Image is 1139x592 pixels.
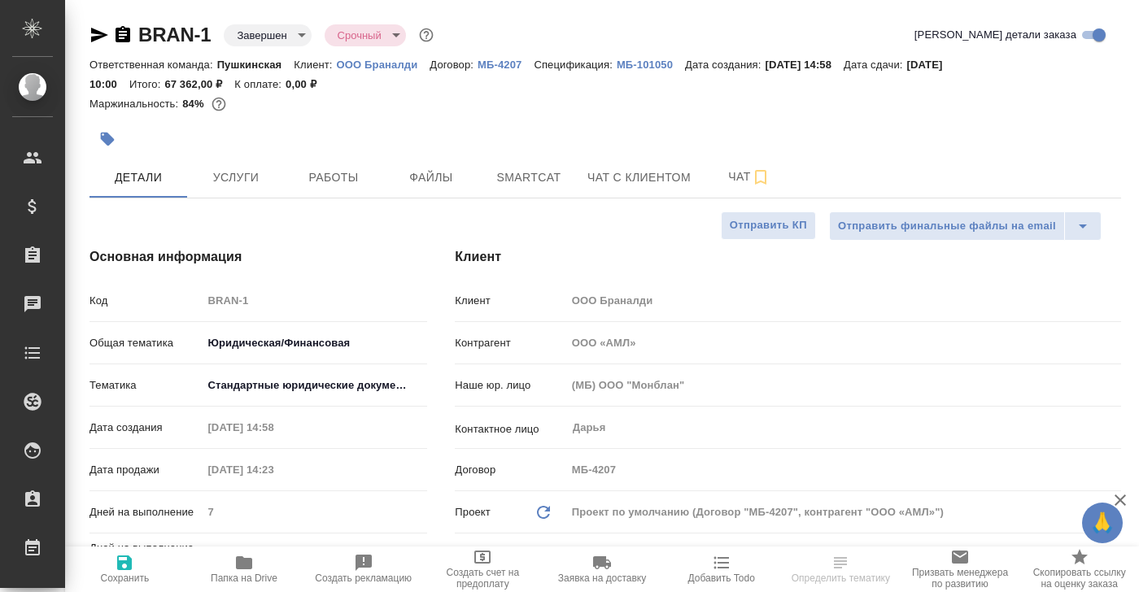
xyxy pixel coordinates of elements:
button: Создать рекламацию [303,546,423,592]
h4: Основная информация [89,247,390,267]
span: Создать счет на предоплату [433,567,533,590]
button: Отправить КП [721,211,816,240]
input: Пустое поле [566,331,1121,355]
p: Дней на выполнение [89,504,202,520]
span: Чат [710,167,788,187]
a: МБ-101050 [617,57,685,71]
button: Сохранить [65,546,185,592]
button: Срочный [333,28,386,42]
button: Скопировать ссылку [113,25,133,45]
p: Дата создания: [685,59,765,71]
p: Дата сдачи: [844,59,906,71]
span: 🙏 [1089,506,1116,540]
button: Призвать менеджера по развитию [901,546,1020,592]
span: Работы [295,168,373,188]
p: МБ-101050 [617,59,685,71]
span: Призвать менеджера по развитию [910,567,1010,590]
div: Проект по умолчанию (Договор "МБ-4207", контрагент "ООО «АМЛ»") [566,498,1121,526]
button: Добавить тэг [89,121,125,157]
span: Smartcat [490,168,568,188]
button: Заявка на доставку [543,546,662,592]
span: Отправить КП [730,216,807,235]
a: МБ-4207 [478,57,534,71]
p: Договор [455,462,565,478]
span: Папка на Drive [211,572,277,584]
button: Определить тематику [781,546,901,592]
span: Скопировать ссылку на оценку заказа [1029,567,1129,590]
input: Пустое поле [202,500,427,524]
p: Клиент [455,293,565,309]
p: Маржинальность: [89,98,182,110]
button: Скопировать ссылку на оценку заказа [1019,546,1139,592]
p: К оплате: [234,78,286,90]
input: Пустое поле [566,289,1121,312]
input: Пустое поле [202,416,344,439]
span: Определить тематику [792,572,890,584]
span: Заявка на доставку [558,572,646,584]
p: Дата продажи [89,462,202,478]
p: Контрагент [455,335,565,351]
span: Файлы [392,168,470,188]
p: Общая тематика [89,335,202,351]
button: Отправить финальные файлы на email [829,211,1065,241]
button: Завершен [232,28,291,42]
p: МБ-4207 [478,59,534,71]
button: Папка на Drive [185,546,304,592]
span: Услуги [197,168,275,188]
span: [PERSON_NAME] детали заказа [914,27,1076,43]
p: 0,00 ₽ [286,78,329,90]
p: Итого: [129,78,164,90]
input: Пустое поле [566,458,1121,481]
button: Создать счет на предоплату [423,546,543,592]
p: Наше юр. лицо [455,377,565,394]
p: ООО Браналди [337,59,430,71]
p: Код [89,293,202,309]
span: Отправить финальные файлы на email [838,217,1056,236]
button: 8703.04 RUB; [208,94,229,115]
input: Пустое поле [202,544,427,568]
p: 84% [182,98,207,110]
h4: Клиент [455,247,1121,267]
p: Пушкинская [217,59,295,71]
input: Пустое поле [202,458,344,481]
a: BRAN-1 [138,24,211,46]
div: Стандартные юридические документы, договоры, уставы [202,372,427,399]
div: Юридическая/Финансовая [202,329,427,357]
button: 🙏 [1082,503,1123,543]
p: Спецификация: [534,59,616,71]
p: Дата создания [89,420,202,436]
div: split button [829,211,1102,241]
span: Добавить Todo [687,572,754,584]
div: Завершен [224,24,311,46]
p: Клиент: [294,59,336,71]
button: Скопировать ссылку для ЯМессенджера [89,25,109,45]
p: Проект [455,504,491,520]
p: Ответственная команда: [89,59,217,71]
button: Добавить Todo [661,546,781,592]
svg: Подписаться [751,168,770,187]
p: 67 362,00 ₽ [164,78,234,90]
div: Завершен [325,24,406,46]
span: Создать рекламацию [315,572,412,584]
p: Тематика [89,377,202,394]
input: Пустое поле [566,373,1121,397]
button: Доп статусы указывают на важность/срочность заказа [416,24,437,46]
p: [DATE] 14:58 [765,59,844,71]
span: Чат с клиентом [587,168,691,188]
p: Договор: [430,59,478,71]
span: Детали [99,168,177,188]
p: Контактное лицо [455,421,565,437]
p: Дней на выполнение (авт.) [89,540,202,572]
span: Сохранить [101,572,150,584]
a: ООО Браналди [337,57,430,71]
input: Пустое поле [202,289,427,312]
